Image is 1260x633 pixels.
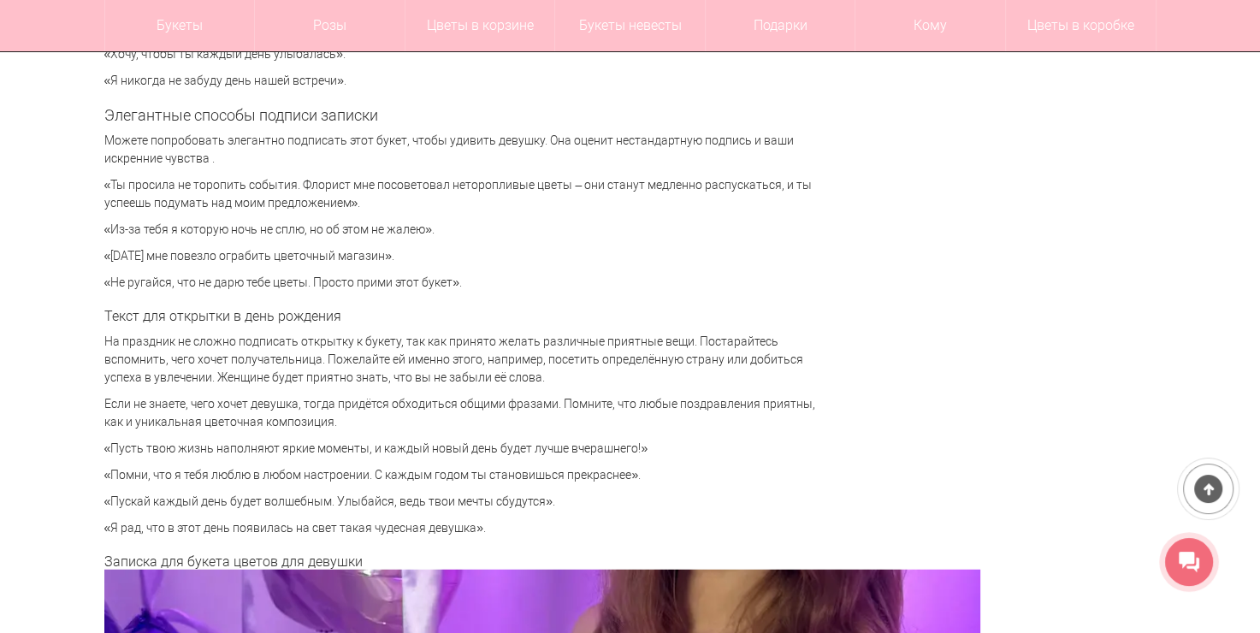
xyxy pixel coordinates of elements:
[104,466,831,484] p: «Помни, что я тебя люблю в любом настроении. С каждым годом ты становишься прекраснее».
[104,493,831,511] p: «Пускай каждый день будет волшебным. Улыбайся, ведь твои мечты сбудутся».
[104,176,831,212] p: «Ты просила не торопить события. Флорист мне посоветовал неторопливые цветы – они станут медленно...
[104,333,831,387] p: На праздник не сложно подписать открытку к букету, так как принято желать различные приятные вещи...
[104,221,831,239] p: «Из-за тебя я которую ночь не сплю, но об этом не жалею».
[104,395,831,431] p: Если не знаете, чего хочет девушка, тогда придётся обходиться общими фразами. Помните, что любые ...
[104,72,831,90] p: «Я никогда не забуду день нашей встречи».
[104,132,831,168] p: Можете попробовать элегантно подписать этот букет, чтобы удивить девушку. Она оценит нестандартну...
[104,45,831,63] p: «Хочу, чтобы ты каждый день улыбалась».
[104,247,831,265] p: «[DATE] мне повезло ограбить цветочный магазин».
[104,440,831,458] p: «Пусть твою жизнь наполняют яркие моменты, и каждый новый день будет лучше вчерашнего!»
[104,309,831,324] h3: Текст для открытки в день рождения
[104,107,831,124] h2: Элегантные способы подписи записки
[104,274,831,292] p: «Не ругайся, что не дарю тебе цветы. Просто прими этот букет».
[104,519,831,537] p: «Я рад, что в этот день появилась на свет такая чудесная девушка».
